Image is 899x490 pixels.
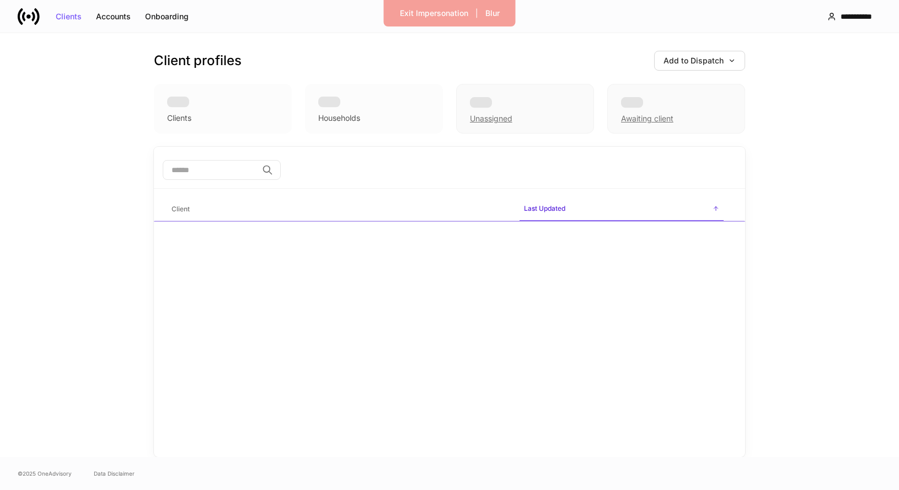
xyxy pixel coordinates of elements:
[94,469,135,478] a: Data Disclaimer
[470,113,512,124] div: Unassigned
[456,84,594,134] div: Unassigned
[172,204,190,214] h6: Client
[167,198,511,221] span: Client
[145,13,189,20] div: Onboarding
[400,9,468,17] div: Exit Impersonation
[524,203,565,214] h6: Last Updated
[607,84,745,134] div: Awaiting client
[49,8,89,25] button: Clients
[485,9,500,17] div: Blur
[663,57,736,65] div: Add to Dispatch
[520,198,724,221] span: Last Updated
[621,113,673,124] div: Awaiting client
[96,13,131,20] div: Accounts
[393,4,475,22] button: Exit Impersonation
[167,113,191,124] div: Clients
[654,51,745,71] button: Add to Dispatch
[89,8,138,25] button: Accounts
[56,13,82,20] div: Clients
[138,8,196,25] button: Onboarding
[318,113,360,124] div: Households
[18,469,72,478] span: © 2025 OneAdvisory
[154,52,242,70] h3: Client profiles
[478,4,507,22] button: Blur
